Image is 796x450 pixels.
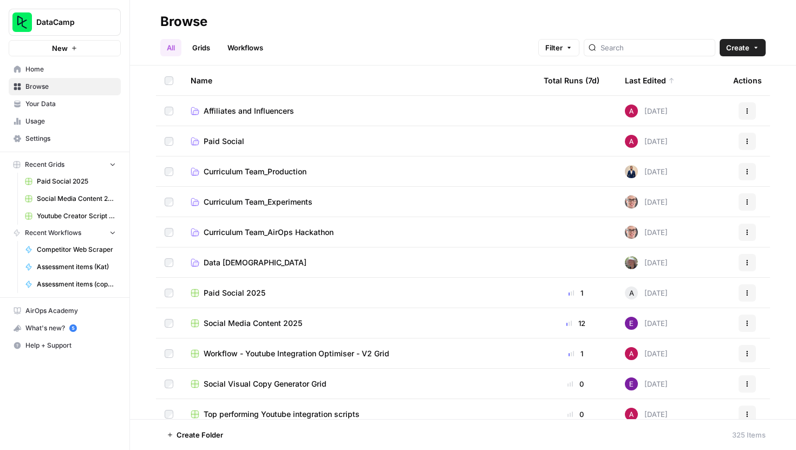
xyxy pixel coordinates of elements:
a: Top performing Youtube integration scripts [191,409,526,420]
div: Total Runs (7d) [544,66,599,95]
span: Curriculum Team_Experiments [204,197,312,207]
a: Paid Social [191,136,526,147]
span: Help + Support [25,341,116,350]
button: Filter [538,39,579,56]
div: 12 [544,318,608,329]
span: Assessment items (copy from Kat) [37,279,116,289]
span: Recent Workflows [25,228,81,238]
a: Home [9,61,121,78]
span: A [629,288,634,298]
button: Create [720,39,766,56]
div: Browse [160,13,207,30]
button: Workspace: DataCamp [9,9,121,36]
a: Workflows [221,39,270,56]
img: h0rerigiya3baujc81c011y7y02n [625,256,638,269]
span: Social Media Content 2025 [204,318,302,329]
img: rn8lg89h9vvxckr5dnn4vyhw9ing [625,226,638,239]
span: Curriculum Team_Production [204,166,306,177]
span: Settings [25,134,116,144]
a: Browse [9,78,121,95]
span: Youtube Creator Script Optimisations [37,211,116,221]
a: Paid Social 2025 [191,288,526,298]
span: Curriculum Team_AirOps Hackathon [204,227,334,238]
text: 5 [71,325,74,331]
a: Social Visual Copy Generator Grid [191,379,526,389]
span: Social Media Content 2025 [37,194,116,204]
span: New [52,43,68,54]
button: Help + Support [9,337,121,354]
a: Your Data [9,95,121,113]
div: [DATE] [625,135,668,148]
span: Paid Social [204,136,244,147]
img: 43c7ryrks7gay32ec4w6nmwi11rw [625,105,638,118]
button: New [9,40,121,56]
a: Youtube Creator Script Optimisations [20,207,121,225]
a: Competitor Web Scraper [20,241,121,258]
div: [DATE] [625,317,668,330]
button: What's new? 5 [9,319,121,337]
input: Search [601,42,710,53]
img: 43c7ryrks7gay32ec4w6nmwi11rw [625,347,638,360]
a: Workflow - Youtube Integration Optimiser - V2 Grid [191,348,526,359]
span: Top performing Youtube integration scripts [204,409,360,420]
a: Settings [9,130,121,147]
a: Affiliates and Influencers [191,106,526,116]
div: [DATE] [625,195,668,208]
span: Assessment items (Kat) [37,262,116,272]
span: Data [DEMOGRAPHIC_DATA] [204,257,306,268]
img: rn8lg89h9vvxckr5dnn4vyhw9ing [625,195,638,208]
img: e4njzf3bqkrs28am5bweqlth8km9 [625,317,638,330]
span: Recent Grids [25,160,64,169]
div: Name [191,66,526,95]
button: Create Folder [160,426,230,444]
span: Workflow - Youtube Integration Optimiser - V2 Grid [204,348,389,359]
a: Social Media Content 2025 [20,190,121,207]
span: Your Data [25,99,116,109]
span: Paid Social 2025 [204,288,265,298]
a: 5 [69,324,77,332]
span: Home [25,64,116,74]
div: 0 [544,409,608,420]
span: Create [726,42,749,53]
button: Recent Workflows [9,225,121,241]
div: What's new? [9,320,120,336]
span: Browse [25,82,116,92]
span: Affiliates and Influencers [204,106,294,116]
div: Actions [733,66,762,95]
span: Create Folder [177,429,223,440]
span: Social Visual Copy Generator Grid [204,379,327,389]
div: [DATE] [625,256,668,269]
div: [DATE] [625,105,668,118]
a: Paid Social 2025 [20,173,121,190]
button: Recent Grids [9,156,121,173]
img: 1pzjjafesc1p4waei0j6gv20f1t4 [625,165,638,178]
a: Curriculum Team_AirOps Hackathon [191,227,526,238]
div: [DATE] [625,226,668,239]
div: 1 [544,348,608,359]
div: [DATE] [625,408,668,421]
span: Usage [25,116,116,126]
a: Curriculum Team_Production [191,166,526,177]
div: [DATE] [625,165,668,178]
a: Data [DEMOGRAPHIC_DATA] [191,257,526,268]
a: Social Media Content 2025 [191,318,526,329]
div: 1 [544,288,608,298]
a: Assessment items (Kat) [20,258,121,276]
div: 0 [544,379,608,389]
div: 325 Items [732,429,766,440]
div: [DATE] [625,286,668,299]
div: Last Edited [625,66,675,95]
div: [DATE] [625,377,668,390]
span: Filter [545,42,563,53]
img: e4njzf3bqkrs28am5bweqlth8km9 [625,377,638,390]
a: All [160,39,181,56]
img: 43c7ryrks7gay32ec4w6nmwi11rw [625,408,638,421]
a: Curriculum Team_Experiments [191,197,526,207]
img: DataCamp Logo [12,12,32,32]
span: AirOps Academy [25,306,116,316]
a: Grids [186,39,217,56]
div: [DATE] [625,347,668,360]
a: Usage [9,113,121,130]
span: DataCamp [36,17,102,28]
a: AirOps Academy [9,302,121,319]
